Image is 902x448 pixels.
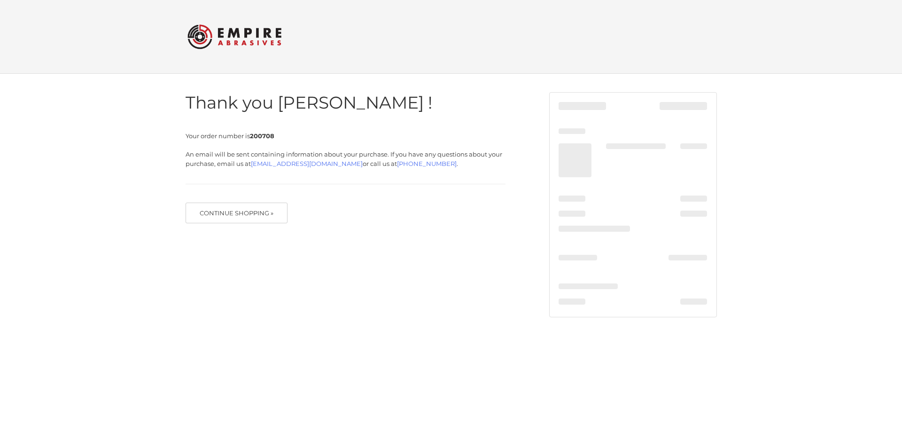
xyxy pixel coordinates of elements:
a: [EMAIL_ADDRESS][DOMAIN_NAME] [251,160,363,167]
button: Continue Shopping » [186,203,288,223]
h1: Thank you [PERSON_NAME] ! [186,92,505,113]
img: Empire Abrasives [187,18,281,55]
strong: 200708 [250,132,274,140]
span: Your order number is [186,132,274,140]
a: [PHONE_NUMBER] [397,160,457,167]
span: An email will be sent containing information about your purchase. If you have any questions about... [186,150,502,167]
